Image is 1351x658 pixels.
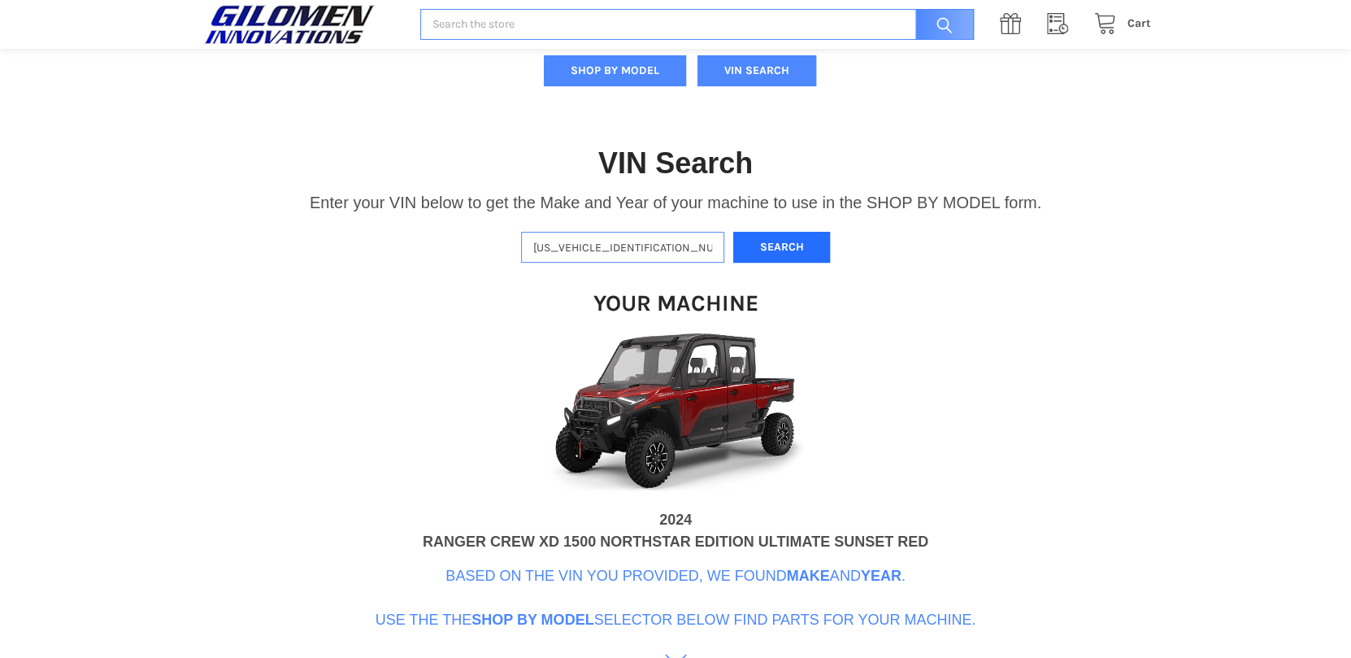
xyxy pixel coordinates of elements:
img: VIN Image [513,326,838,509]
b: Year [861,568,901,584]
b: Shop By Model [471,612,593,628]
p: Based on the VIN you provided, we found and . Use the the selector below find parts for your mach... [376,565,976,631]
div: 2024 [659,509,692,531]
button: VIN SEARCH [697,55,816,86]
p: Enter your VIN below to get the Make and Year of your machine to use in the SHOP BY MODEL form. [310,190,1041,215]
h1: Your Machine [593,289,758,317]
a: GILOMEN INNOVATIONS [200,4,403,45]
span: Cart [1127,16,1151,30]
b: Make [787,568,830,584]
input: Enter VIN of your machine [521,232,724,264]
button: SHOP BY MODEL [544,55,686,86]
input: Search the store [420,9,974,41]
button: Search [733,232,831,264]
img: GILOMEN INNOVATIONS [200,4,379,45]
input: Search [907,9,974,41]
div: RANGER CREW XD 1500 NORTHSTAR EDITION ULTIMATE SUNSET RED [423,531,928,553]
a: Cart [1085,14,1151,34]
h1: VIN Search [598,145,753,181]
